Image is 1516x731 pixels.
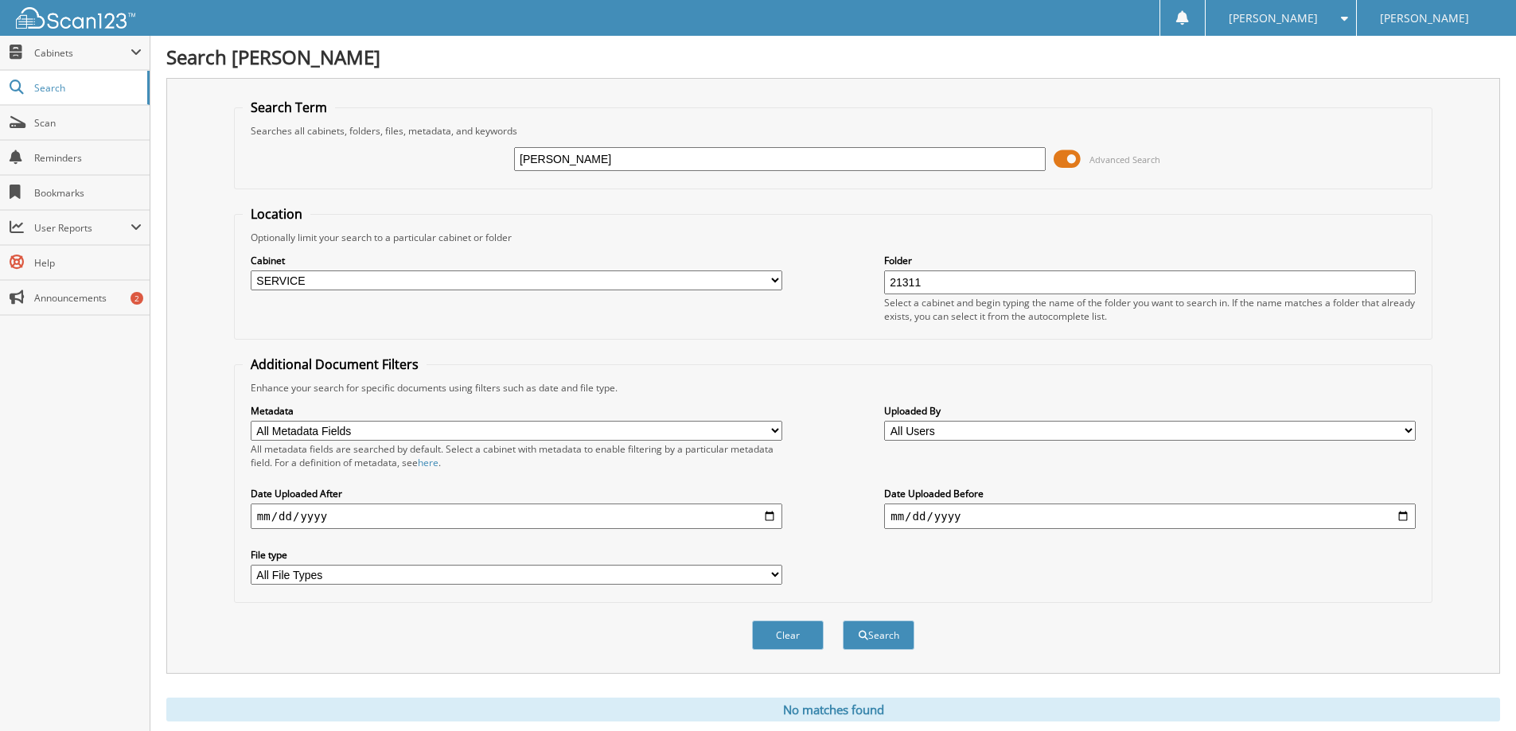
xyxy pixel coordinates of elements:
label: Date Uploaded After [251,487,782,500]
a: here [418,456,438,469]
input: start [251,504,782,529]
label: Uploaded By [884,404,1416,418]
h1: Search [PERSON_NAME] [166,44,1500,70]
div: All metadata fields are searched by default. Select a cabinet with metadata to enable filtering b... [251,442,782,469]
span: Cabinets [34,46,131,60]
button: Search [843,620,914,650]
legend: Search Term [243,99,335,116]
span: User Reports [34,221,131,235]
legend: Location [243,205,310,223]
button: Clear [752,620,824,650]
label: Metadata [251,404,782,418]
div: Searches all cabinets, folders, files, metadata, and keywords [243,124,1424,138]
label: Folder [884,254,1416,267]
div: No matches found [166,698,1500,721]
label: File type [251,548,782,562]
span: Advanced Search [1089,154,1160,165]
label: Date Uploaded Before [884,487,1416,500]
span: Help [34,256,142,270]
label: Cabinet [251,254,782,267]
div: Optionally limit your search to a particular cabinet or folder [243,231,1424,244]
input: end [884,504,1416,529]
span: Scan [34,116,142,130]
span: Search [34,81,139,95]
div: Enhance your search for specific documents using filters such as date and file type. [243,381,1424,395]
img: scan123-logo-white.svg [16,7,135,29]
span: [PERSON_NAME] [1380,14,1469,23]
span: Bookmarks [34,186,142,200]
span: [PERSON_NAME] [1229,14,1318,23]
span: Announcements [34,291,142,305]
div: 2 [131,292,143,305]
span: Reminders [34,151,142,165]
legend: Additional Document Filters [243,356,427,373]
iframe: Chat Widget [1436,655,1516,731]
div: Select a cabinet and begin typing the name of the folder you want to search in. If the name match... [884,296,1416,323]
